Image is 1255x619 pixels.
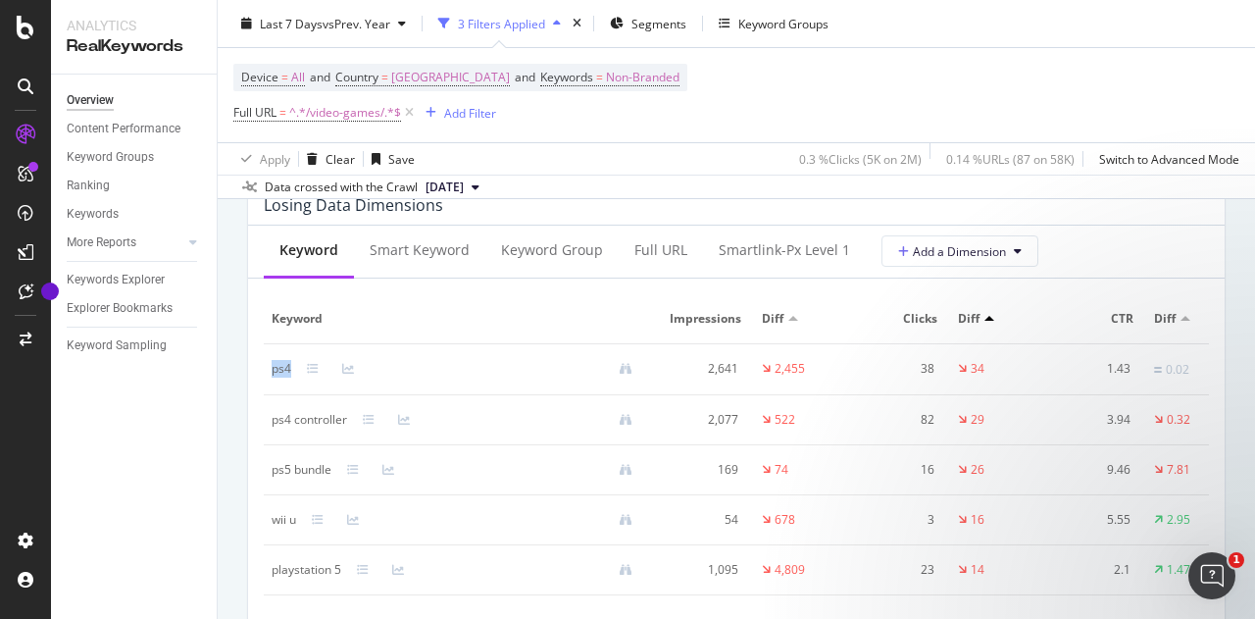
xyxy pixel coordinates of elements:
a: Keyword Groups [67,147,203,168]
span: CTR [1056,310,1133,328]
div: 0.14 % URLs ( 87 on 58K ) [946,150,1075,167]
div: 3 [860,511,934,529]
button: Add Filter [418,101,496,125]
div: Keywords [67,204,119,225]
button: Clear [299,143,355,175]
span: = [279,104,286,121]
button: [DATE] [418,176,487,199]
div: Data crossed with the Crawl [265,179,418,196]
div: 2,455 [775,360,805,378]
span: Keyword [272,310,643,328]
div: Keyword Groups [738,15,828,31]
div: Switch to Advanced Mode [1099,150,1239,167]
div: 4,809 [775,561,805,579]
a: Content Performance [67,119,203,139]
span: ^.*/video-games/.*$ [289,99,401,127]
div: Add Filter [444,104,496,121]
button: Save [364,143,415,175]
span: Country [335,69,378,85]
span: = [381,69,388,85]
div: 678 [775,511,795,529]
div: 3.94 [1056,411,1130,429]
div: 16 [971,511,984,529]
div: 14 [971,561,984,579]
span: vs Prev. Year [323,15,390,31]
div: 2,641 [664,360,738,378]
div: Explorer Bookmarks [67,298,173,319]
span: Diff [762,310,783,328]
button: 3 Filters Applied [430,8,569,39]
div: Keyword [279,240,338,260]
div: Content Performance [67,119,180,139]
div: 1,095 [664,561,738,579]
div: More Reports [67,232,136,253]
div: Clear [326,150,355,167]
div: ps5 bundle [272,461,331,479]
div: Keyword Group [501,240,603,260]
div: 2.1 [1056,561,1130,579]
div: Ranking [67,176,110,196]
button: Last 7 DaysvsPrev. Year [233,8,414,39]
img: Equal [1154,367,1162,373]
a: More Reports [67,232,183,253]
div: 3 Filters Applied [458,15,545,31]
div: 29 [971,411,984,429]
div: Smart Keyword [370,240,470,260]
span: Diff [1154,310,1176,328]
div: 54 [664,511,738,529]
div: 5.55 [1056,511,1130,529]
div: 74 [775,461,788,479]
div: playstation 5 [272,561,341,579]
div: 1.43 [1056,360,1130,378]
div: ps4 [272,360,291,378]
span: All [291,64,305,91]
div: 522 [775,411,795,429]
div: Apply [260,150,290,167]
span: Add a Dimension [898,243,1006,260]
div: Losing Data Dimensions [264,195,443,215]
div: wii u [272,511,296,529]
button: Keyword Groups [711,8,836,39]
div: times [569,14,585,33]
span: Segments [631,15,686,31]
button: Add a Dimension [881,235,1038,267]
span: Keywords [540,69,593,85]
div: smartlink-px Level 1 [719,240,850,260]
div: Keywords Explorer [67,270,165,290]
div: 0.3 % Clicks ( 5K on 2M ) [799,150,922,167]
div: Overview [67,90,114,111]
div: RealKeywords [67,35,201,58]
div: 1.47 [1167,561,1190,579]
span: [GEOGRAPHIC_DATA] [391,64,510,91]
span: Non-Branded [606,64,679,91]
button: Segments [602,8,694,39]
div: 169 [664,461,738,479]
span: Diff [958,310,979,328]
div: 0.32 [1167,411,1190,429]
div: 9.46 [1056,461,1130,479]
div: 16 [860,461,934,479]
span: 1 [1229,552,1244,568]
div: 23 [860,561,934,579]
a: Overview [67,90,203,111]
div: 26 [971,461,984,479]
button: Apply [233,143,290,175]
a: Ranking [67,176,203,196]
div: 82 [860,411,934,429]
span: Full URL [233,104,276,121]
a: Keywords [67,204,203,225]
div: 7.81 [1167,461,1190,479]
div: Analytics [67,16,201,35]
span: Last 7 Days [260,15,323,31]
div: Keyword Sampling [67,335,167,356]
div: Keyword Groups [67,147,154,168]
span: and [515,69,535,85]
span: Device [241,69,278,85]
div: Save [388,150,415,167]
a: Explorer Bookmarks [67,298,203,319]
div: ps4 controller [272,411,347,429]
div: Full URL [634,240,687,260]
span: and [310,69,330,85]
span: Impressions [664,310,741,328]
span: 2025 Aug. 1st [426,179,464,196]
